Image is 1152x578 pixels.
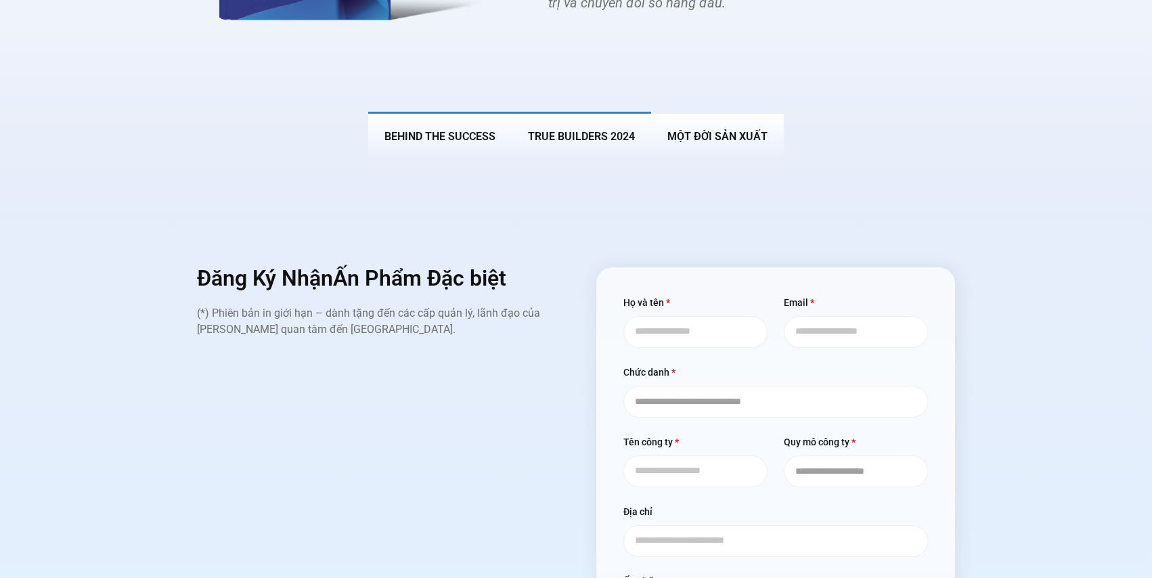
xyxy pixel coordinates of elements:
span: BEHIND THE SUCCESS [384,130,495,143]
span: True Builders 2024 [528,130,635,143]
label: Chức danh [623,364,675,386]
label: Email [784,294,814,316]
span: MỘT ĐỜI SẢN XUẤT [667,130,768,143]
label: Quy mô công ty [784,434,856,455]
h2: Đăng Ký Nhận [197,267,556,289]
label: Tên công ty [623,434,679,455]
label: Địa chỉ [623,504,652,525]
span: Ấn Phẩm Đặc biệt [333,265,506,291]
p: (*) Phiên bản in giới hạn – dành tặng đến các cấp quản lý, lãnh đạo của [PERSON_NAME] quan tâm đế... [197,305,556,338]
label: Họ và tên [623,294,670,316]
